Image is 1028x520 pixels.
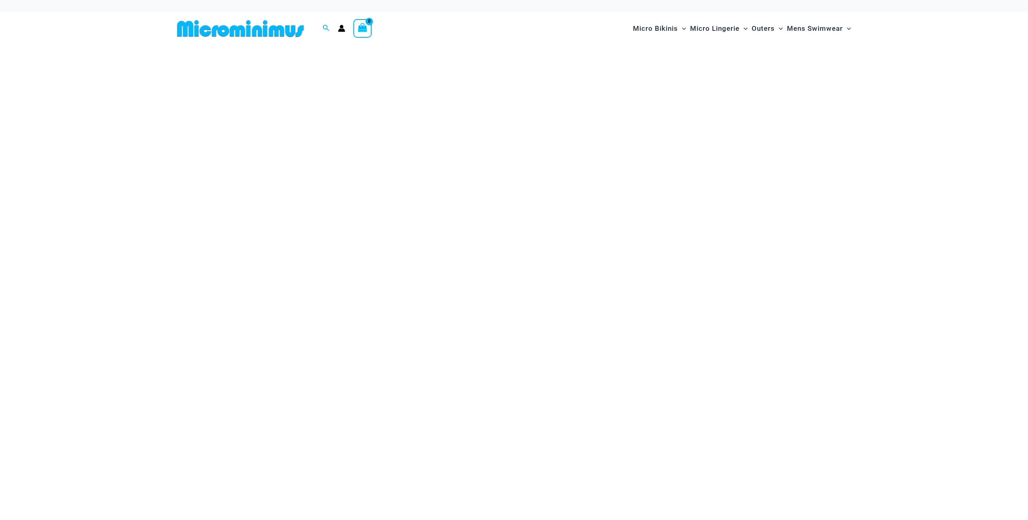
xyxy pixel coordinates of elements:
span: Outers [752,18,775,39]
a: Micro LingerieMenu ToggleMenu Toggle [688,16,750,41]
a: Account icon link [338,25,345,32]
a: OutersMenu ToggleMenu Toggle [750,16,785,41]
img: MM SHOP LOGO FLAT [174,19,307,38]
span: Menu Toggle [843,18,851,39]
nav: Site Navigation [630,15,855,42]
a: Mens SwimwearMenu ToggleMenu Toggle [785,16,853,41]
span: Micro Bikinis [633,18,678,39]
a: Micro BikinisMenu ToggleMenu Toggle [631,16,688,41]
span: Menu Toggle [739,18,748,39]
a: View Shopping Cart, empty [353,19,372,38]
span: Menu Toggle [678,18,686,39]
a: Search icon link [323,23,330,34]
span: Mens Swimwear [787,18,843,39]
span: Micro Lingerie [690,18,739,39]
span: Menu Toggle [775,18,783,39]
